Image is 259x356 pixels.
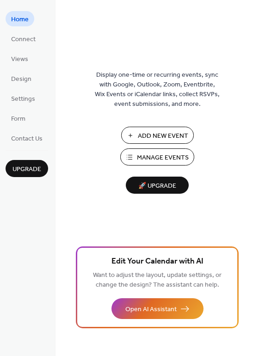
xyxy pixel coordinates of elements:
[95,70,220,109] span: Display one-time or recurring events, sync with Google, Outlook, Zoom, Eventbrite, Wix Events or ...
[11,35,36,44] span: Connect
[11,94,35,104] span: Settings
[11,114,25,124] span: Form
[6,11,34,26] a: Home
[12,165,41,174] span: Upgrade
[6,51,34,66] a: Views
[6,71,37,86] a: Design
[111,298,203,319] button: Open AI Assistant
[6,110,31,126] a: Form
[111,255,203,268] span: Edit Your Calendar with AI
[6,91,41,106] a: Settings
[6,31,41,46] a: Connect
[126,177,189,194] button: 🚀 Upgrade
[131,180,183,192] span: 🚀 Upgrade
[138,131,188,141] span: Add New Event
[93,269,222,291] span: Want to adjust the layout, update settings, or change the design? The assistant can help.
[120,148,194,166] button: Manage Events
[11,134,43,144] span: Contact Us
[121,127,194,144] button: Add New Event
[11,74,31,84] span: Design
[6,130,48,146] a: Contact Us
[137,153,189,163] span: Manage Events
[11,15,29,25] span: Home
[11,55,28,64] span: Views
[125,305,177,314] span: Open AI Assistant
[6,160,48,177] button: Upgrade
